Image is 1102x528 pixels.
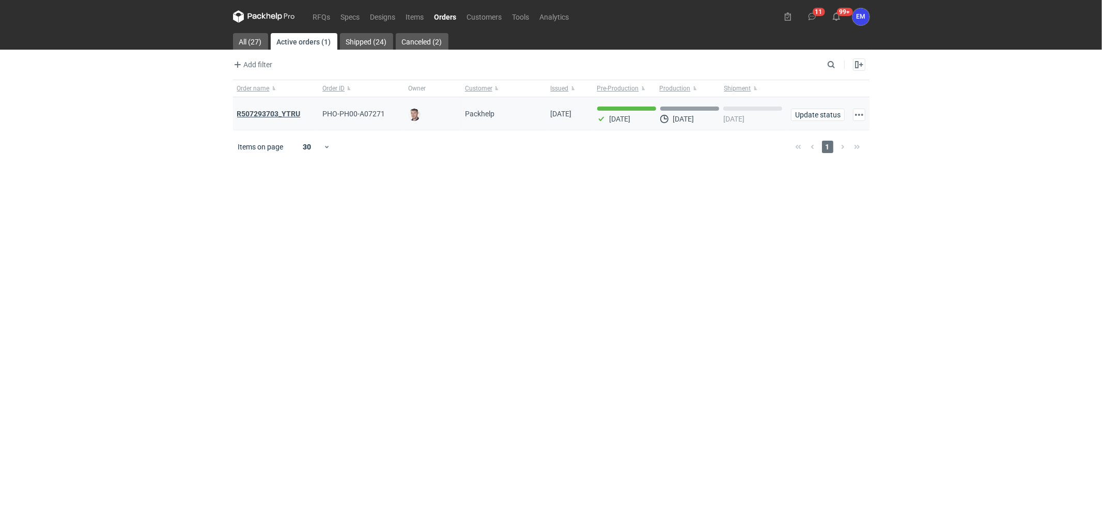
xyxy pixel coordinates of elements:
[308,10,336,23] a: RFQs
[825,58,858,71] input: Search
[610,115,631,123] p: [DATE]
[551,110,572,118] span: 23/09/2025
[237,84,270,93] span: Order name
[796,111,840,118] span: Update status
[593,80,658,97] button: Pre-Production
[461,80,547,97] button: Customer
[722,80,787,97] button: Shipment
[396,33,448,50] a: Canceled (2)
[238,142,284,152] span: Items on page
[822,141,833,153] span: 1
[465,84,492,93] span: Customer
[852,8,870,25] div: Ewelina Macek
[465,110,494,118] span: Packhelp
[271,33,337,50] a: Active orders (1)
[336,10,365,23] a: Specs
[231,58,273,71] span: Add filter
[658,80,722,97] button: Production
[233,10,295,23] svg: Packhelp Pro
[853,109,865,121] button: Actions
[401,10,429,23] a: Items
[408,84,426,93] span: Owner
[852,8,870,25] button: EM
[597,84,639,93] span: Pre-Production
[322,110,385,118] span: PHO-PH00-A07271
[673,115,694,123] p: [DATE]
[462,10,507,23] a: Customers
[340,33,393,50] a: Shipped (24)
[231,58,273,71] button: Add filter
[290,140,324,154] div: 30
[318,80,404,97] button: Order ID
[408,109,421,121] img: Maciej Sikora
[724,84,751,93] span: Shipment
[660,84,691,93] span: Production
[791,109,845,121] button: Update status
[233,33,268,50] a: All (27)
[429,10,462,23] a: Orders
[237,110,301,118] a: R507293703_YTRU
[551,84,569,93] span: Issued
[804,8,820,25] button: 11
[507,10,535,23] a: Tools
[535,10,575,23] a: Analytics
[233,80,319,97] button: Order name
[828,8,845,25] button: 99+
[322,84,345,93] span: Order ID
[365,10,401,23] a: Designs
[723,115,744,123] p: [DATE]
[547,80,593,97] button: Issued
